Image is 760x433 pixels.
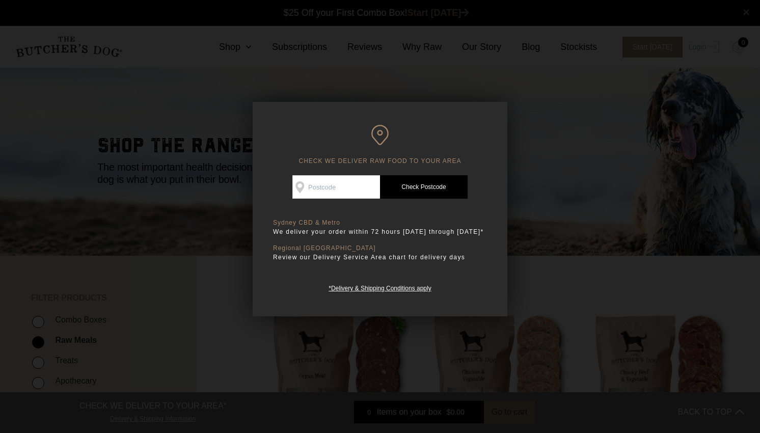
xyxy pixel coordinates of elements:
p: Review our Delivery Service Area chart for delivery days [273,252,487,262]
p: We deliver your order within 72 hours [DATE] through [DATE]* [273,227,487,237]
a: Check Postcode [380,175,468,199]
input: Postcode [292,175,380,199]
a: *Delivery & Shipping Conditions apply [329,282,431,292]
p: Sydney CBD & Metro [273,219,487,227]
p: Regional [GEOGRAPHIC_DATA] [273,245,487,252]
h6: CHECK WE DELIVER RAW FOOD TO YOUR AREA [273,125,487,165]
